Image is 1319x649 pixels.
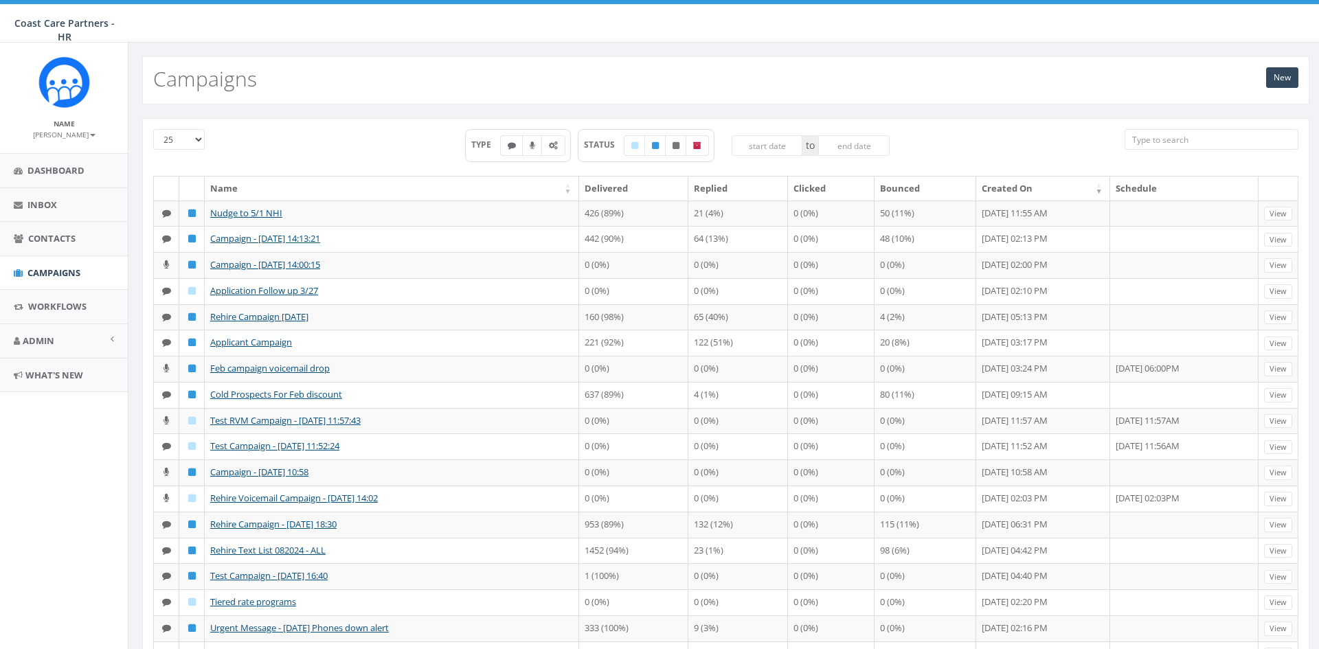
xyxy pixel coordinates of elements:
[875,433,976,459] td: 0 (0%)
[164,364,169,373] i: Ringless Voice Mail
[210,336,292,348] a: Applicant Campaign
[1264,310,1292,325] a: View
[631,141,638,150] i: Draft
[875,408,976,434] td: 0 (0%)
[210,310,308,323] a: Rehire Campaign [DATE]
[579,563,688,589] td: 1 (100%)
[788,304,875,330] td: 0 (0%)
[688,330,789,356] td: 122 (51%)
[1125,129,1298,150] input: Type to search
[153,67,257,90] h2: Campaigns
[188,364,196,373] i: Published
[210,544,326,556] a: Rehire Text List 082024 - ALL
[14,16,115,43] span: Coast Care Partners - HR
[188,390,196,399] i: Published
[579,304,688,330] td: 160 (98%)
[162,520,171,529] i: Text SMS
[788,382,875,408] td: 0 (0%)
[688,563,789,589] td: 0 (0%)
[188,312,196,321] i: Published
[579,538,688,564] td: 1452 (94%)
[1264,284,1292,299] a: View
[1264,570,1292,584] a: View
[164,468,169,477] i: Ringless Voice Mail
[522,135,543,156] label: Ringless Voice Mail
[188,260,196,269] i: Published
[688,356,789,382] td: 0 (0%)
[1264,337,1292,351] a: View
[1264,622,1292,636] a: View
[210,232,320,244] a: Campaign - [DATE] 14:13:21
[579,278,688,304] td: 0 (0%)
[875,512,976,538] td: 115 (11%)
[875,563,976,589] td: 0 (0%)
[976,589,1110,615] td: [DATE] 02:20 PM
[162,624,171,633] i: Text SMS
[976,615,1110,641] td: [DATE] 02:16 PM
[788,177,875,201] th: Clicked
[1264,362,1292,376] a: View
[27,266,80,279] span: Campaigns
[1264,207,1292,221] a: View
[688,486,789,512] td: 0 (0%)
[688,382,789,408] td: 4 (1%)
[1264,233,1292,247] a: View
[976,356,1110,382] td: [DATE] 03:24 PM
[875,177,976,201] th: Bounced
[688,177,789,201] th: Replied
[210,207,282,219] a: Nudge to 5/1 NHI
[875,278,976,304] td: 0 (0%)
[579,382,688,408] td: 637 (89%)
[688,278,789,304] td: 0 (0%)
[686,135,709,156] label: Archived
[788,615,875,641] td: 0 (0%)
[875,589,976,615] td: 0 (0%)
[688,304,789,330] td: 65 (40%)
[788,330,875,356] td: 0 (0%)
[1110,408,1259,434] td: [DATE] 11:57AM
[33,130,95,139] small: [PERSON_NAME]
[162,390,171,399] i: Text SMS
[788,278,875,304] td: 0 (0%)
[188,624,196,633] i: Published
[188,520,196,529] i: Published
[976,538,1110,564] td: [DATE] 04:42 PM
[188,546,196,555] i: Published
[1264,414,1292,429] a: View
[1266,67,1298,88] a: New
[210,284,318,297] a: Application Follow up 3/27
[875,382,976,408] td: 80 (11%)
[788,226,875,252] td: 0 (0%)
[188,209,196,218] i: Published
[788,356,875,382] td: 0 (0%)
[788,512,875,538] td: 0 (0%)
[1264,466,1292,480] a: View
[976,226,1110,252] td: [DATE] 02:13 PM
[1110,433,1259,459] td: [DATE] 11:56AM
[162,234,171,243] i: Text SMS
[976,304,1110,330] td: [DATE] 05:13 PM
[188,597,196,606] i: Draft
[579,330,688,356] td: 221 (92%)
[541,135,565,156] label: Automated Message
[188,468,196,477] i: Published
[976,252,1110,278] td: [DATE] 02:00 PM
[976,563,1110,589] td: [DATE] 04:40 PM
[162,442,171,451] i: Text SMS
[23,334,54,347] span: Admin
[976,201,1110,227] td: [DATE] 11:55 AM
[1264,258,1292,273] a: View
[579,433,688,459] td: 0 (0%)
[976,278,1110,304] td: [DATE] 02:10 PM
[579,201,688,227] td: 426 (89%)
[188,571,196,580] i: Published
[210,569,328,582] a: Test Campaign - [DATE] 16:40
[802,135,818,156] span: to
[1264,518,1292,532] a: View
[1264,544,1292,558] a: View
[162,209,171,218] i: Text SMS
[210,492,378,504] a: Rehire Voicemail Campaign - [DATE] 14:02
[644,135,666,156] label: Published
[688,433,789,459] td: 0 (0%)
[788,538,875,564] td: 0 (0%)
